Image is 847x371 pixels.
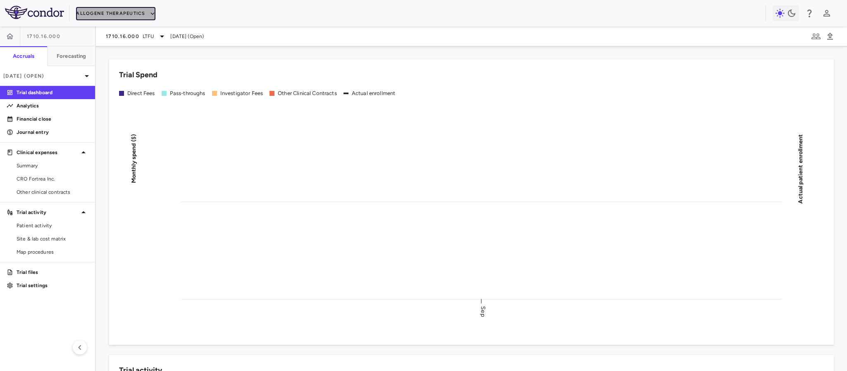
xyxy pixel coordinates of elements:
[352,90,396,97] div: Actual enrollment
[17,235,88,243] span: Site & lab cost matrix
[17,188,88,196] span: Other clinical contracts
[17,149,79,156] p: Clinical expenses
[170,90,205,97] div: Pass-throughs
[106,33,139,40] span: 1710.16.000
[27,33,60,40] span: 1710.16.000
[127,90,155,97] div: Direct Fees
[17,89,88,96] p: Trial dashboard
[57,52,86,60] h6: Forecasting
[13,52,34,60] h6: Accruals
[17,175,88,183] span: CRO Fortrea Inc.
[170,33,204,40] span: [DATE] (Open)
[17,209,79,216] p: Trial activity
[130,134,137,183] tspan: Monthly spend ($)
[278,90,337,97] div: Other Clinical Contracts
[480,306,487,316] text: Sep
[143,33,154,40] span: LTFU
[76,7,155,20] button: Allogene Therapeutics
[17,102,88,109] p: Analytics
[17,128,88,136] p: Journal entry
[5,6,64,19] img: logo-full-BYUhSk78.svg
[17,282,88,289] p: Trial settings
[17,248,88,256] span: Map procedures
[220,90,263,97] div: Investigator Fees
[17,162,88,169] span: Summary
[17,269,88,276] p: Trial files
[17,115,88,123] p: Financial close
[119,69,157,81] h6: Trial Spend
[797,134,804,203] tspan: Actual patient enrollment
[17,222,88,229] span: Patient activity
[3,72,82,80] p: [DATE] (Open)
